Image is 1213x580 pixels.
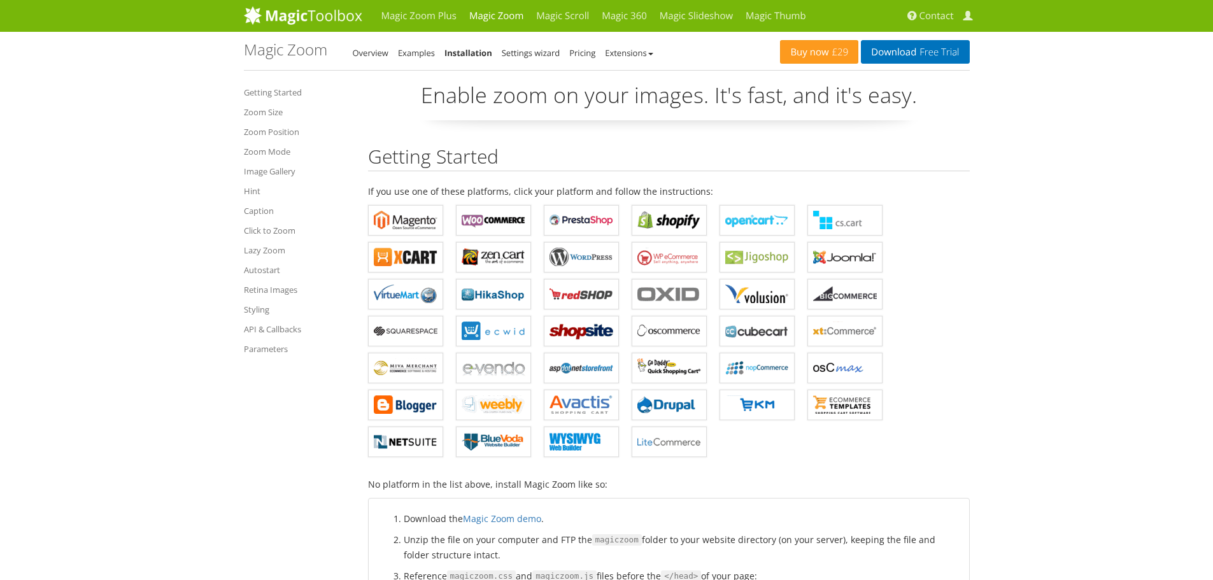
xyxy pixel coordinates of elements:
a: Image Gallery [244,164,349,179]
b: Magic Zoom for AspDotNetStorefront [550,358,613,378]
b: Magic Zoom for Bigcommerce [813,285,877,304]
img: MagicToolbox.com - Image tools for your website [244,6,362,25]
a: Lazy Zoom [244,243,349,258]
b: Magic Zoom for WYSIWYG [550,432,613,451]
a: Magic Zoom for WooCommerce [456,205,531,236]
a: Magic Zoom for X-Cart [368,242,443,272]
a: Magic Zoom for Avactis [544,390,619,420]
a: Magic Zoom for VirtueMart [368,279,443,309]
a: Pricing [569,47,595,59]
b: Magic Zoom for ecommerce Templates [813,395,877,414]
a: Buy now£29 [780,40,858,64]
a: Magic Zoom for OpenCart [720,205,795,236]
a: Magic Zoom for NetSuite [368,427,443,457]
a: Examples [398,47,435,59]
a: Magic Zoom for ECWID [456,316,531,346]
b: Magic Zoom for X-Cart [374,248,437,267]
b: Magic Zoom for CubeCart [725,322,789,341]
b: Magic Zoom for ShopSite [550,322,613,341]
span: Contact [919,10,954,22]
a: Magic Zoom for Bigcommerce [807,279,883,309]
a: Magic Zoom for WP e-Commerce [632,242,707,272]
a: Magic Zoom for osCommerce [632,316,707,346]
a: Retina Images [244,282,349,297]
b: Magic Zoom for WooCommerce [462,211,525,230]
a: Overview [353,47,388,59]
b: Magic Zoom for WordPress [550,248,613,267]
b: Magic Zoom for BlueVoda [462,432,525,451]
a: Settings wizard [502,47,560,59]
b: Magic Zoom for Volusion [725,285,789,304]
b: Magic Zoom for VirtueMart [374,285,437,304]
a: Hint [244,183,349,199]
b: Magic Zoom for osCommerce [637,322,701,341]
b: Magic Zoom for Joomla [813,248,877,267]
a: Magic Zoom for HikaShop [456,279,531,309]
span: £29 [829,47,849,57]
b: Magic Zoom for OXID [637,285,701,304]
a: Magic Zoom for redSHOP [544,279,619,309]
a: Magic Zoom for osCMax [807,353,883,383]
span: Free Trial [916,47,959,57]
a: Magic Zoom for Miva Merchant [368,353,443,383]
a: Magic Zoom for Magento [368,205,443,236]
a: Zoom Size [244,104,349,120]
b: Magic Zoom for Shopify [637,211,701,230]
a: Magic Zoom demo [463,513,541,525]
a: Magic Zoom for e-vendo [456,353,531,383]
b: Magic Zoom for NetSuite [374,432,437,451]
a: Magic Zoom for CS-Cart [807,205,883,236]
b: Magic Zoom for Miva Merchant [374,358,437,378]
p: If you use one of these platforms, click your platform and follow the instructions: [368,184,970,199]
a: Magic Zoom for GoDaddy Shopping Cart [632,353,707,383]
a: Getting Started [244,85,349,100]
a: Magic Zoom for BlueVoda [456,427,531,457]
b: Magic Zoom for redSHOP [550,285,613,304]
code: magiczoom [592,534,642,546]
b: Magic Zoom for WP e-Commerce [637,248,701,267]
b: Magic Zoom for Magento [374,211,437,230]
p: Enable zoom on your images. It's fast, and it's easy. [368,80,970,120]
b: Magic Zoom for Jigoshop [725,248,789,267]
b: Magic Zoom for e-vendo [462,358,525,378]
b: Magic Zoom for ECWID [462,322,525,341]
a: Magic Zoom for xt:Commerce [807,316,883,346]
a: API & Callbacks [244,322,349,337]
a: Magic Zoom for Volusion [720,279,795,309]
a: Magic Zoom for WYSIWYG [544,427,619,457]
b: Magic Zoom for osCMax [813,358,877,378]
b: Magic Zoom for OpenCart [725,211,789,230]
a: Zoom Position [244,124,349,139]
a: Magic Zoom for CubeCart [720,316,795,346]
a: Parameters [244,341,349,357]
a: Magic Zoom for AspDotNetStorefront [544,353,619,383]
b: Magic Zoom for LiteCommerce [637,432,701,451]
a: Zoom Mode [244,144,349,159]
a: Magic Zoom for OXID [632,279,707,309]
a: Magic Zoom for WordPress [544,242,619,272]
b: Magic Zoom for Drupal [637,395,701,414]
b: Magic Zoom for Squarespace [374,322,437,341]
b: Magic Zoom for Avactis [550,395,613,414]
b: Magic Zoom for PrestaShop [550,211,613,230]
b: Magic Zoom for xt:Commerce [813,322,877,341]
b: Magic Zoom for Blogger [374,395,437,414]
a: Magic Zoom for Shopify [632,205,707,236]
h2: Getting Started [368,146,970,171]
b: Magic Zoom for Zen Cart [462,248,525,267]
a: Magic Zoom for Weebly [456,390,531,420]
a: Autostart [244,262,349,278]
h1: Magic Zoom [244,41,327,58]
a: Magic Zoom for LiteCommerce [632,427,707,457]
a: Installation [444,47,492,59]
b: Magic Zoom for GoDaddy Shopping Cart [637,358,701,378]
b: Magic Zoom for HikaShop [462,285,525,304]
a: Magic Zoom for Joomla [807,242,883,272]
a: Click to Zoom [244,223,349,238]
a: Styling [244,302,349,317]
a: Caption [244,203,349,218]
a: Magic Zoom for Zen Cart [456,242,531,272]
a: Magic Zoom for PrestaShop [544,205,619,236]
b: Magic Zoom for CS-Cart [813,211,877,230]
a: Magic Zoom for EKM [720,390,795,420]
